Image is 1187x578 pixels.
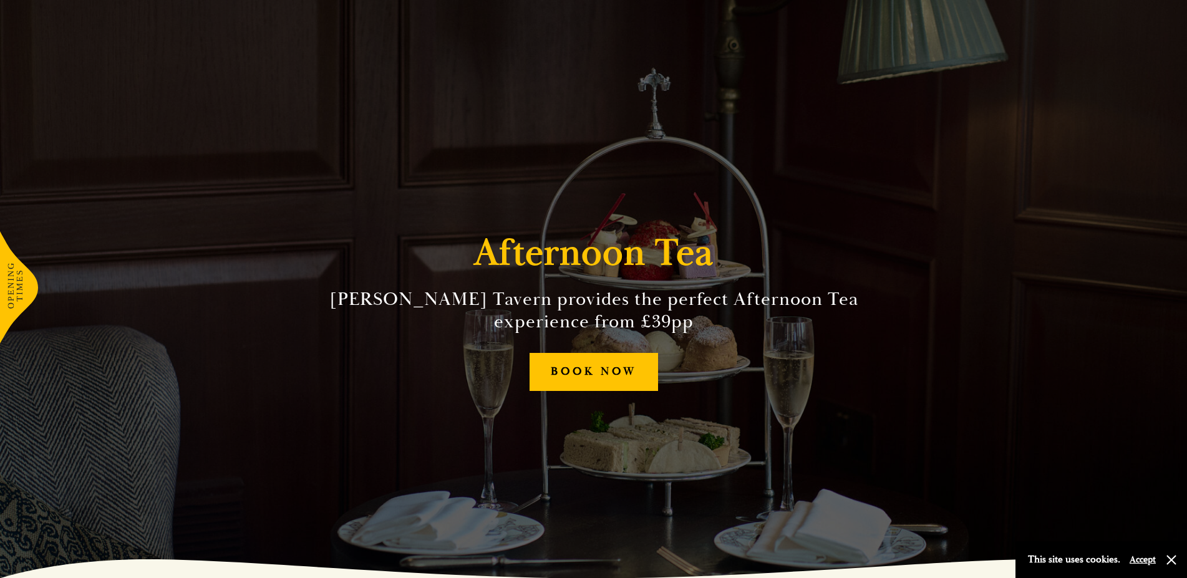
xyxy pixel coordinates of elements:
[1165,554,1178,566] button: Close and accept
[474,231,714,276] h1: Afternoon Tea
[1028,551,1120,569] p: This site uses cookies.
[309,288,878,333] h2: [PERSON_NAME] Tavern provides the perfect Afternoon Tea experience from £39pp
[1130,554,1156,566] button: Accept
[530,353,658,391] a: BOOK NOW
